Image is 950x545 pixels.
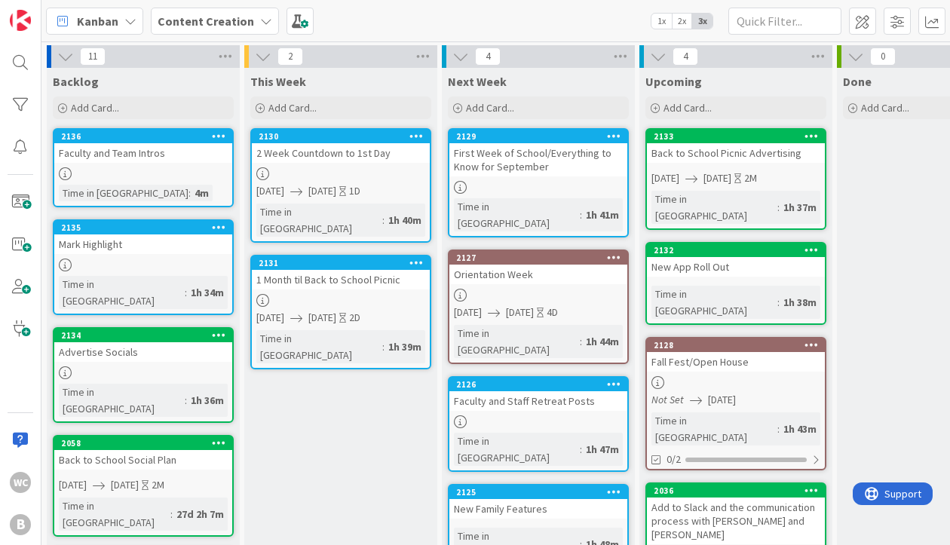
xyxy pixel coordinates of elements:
div: 1D [349,183,360,199]
div: Time in [GEOGRAPHIC_DATA] [59,185,188,201]
div: Time in [GEOGRAPHIC_DATA] [454,325,580,358]
a: 2127Orientation Week[DATE][DATE]4DTime in [GEOGRAPHIC_DATA]:1h 44m [448,250,629,364]
span: 2 [277,47,303,66]
div: 21302 Week Countdown to 1st Day [252,130,430,163]
span: : [382,212,385,228]
span: [DATE] [454,305,482,320]
span: Add Card... [466,101,514,115]
span: Add Card... [663,101,712,115]
div: 1h 37m [780,199,820,216]
span: Done [843,74,872,89]
span: : [777,294,780,311]
div: Time in [GEOGRAPHIC_DATA] [454,198,580,231]
div: 2131 [259,258,430,268]
img: Visit kanbanzone.com [10,10,31,31]
b: Content Creation [158,14,254,29]
span: : [580,207,582,223]
div: 2130 [252,130,430,143]
span: 1x [651,14,672,29]
a: 2129First Week of School/Everything to Know for SeptemberTime in [GEOGRAPHIC_DATA]:1h 41m [448,128,629,237]
div: Time in [GEOGRAPHIC_DATA] [651,191,777,224]
span: 2x [672,14,692,29]
div: New Family Features [449,499,627,519]
a: 2126Faculty and Staff Retreat PostsTime in [GEOGRAPHIC_DATA]:1h 47m [448,376,629,472]
div: 2133 [654,131,825,142]
input: Quick Filter... [728,8,841,35]
span: [DATE] [111,477,139,493]
div: 2136 [61,131,232,142]
a: 2136Faculty and Team IntrosTime in [GEOGRAPHIC_DATA]:4m [53,128,234,207]
div: 2132 [654,245,825,256]
div: 2135 [61,222,232,233]
div: 2134 [61,330,232,341]
span: 0 [870,47,896,66]
span: Add Card... [861,101,909,115]
div: Add to Slack and the communication process with [PERSON_NAME] and [PERSON_NAME] [647,498,825,544]
div: Mark Highlight [54,234,232,254]
a: 21302 Week Countdown to 1st Day[DATE][DATE]1DTime in [GEOGRAPHIC_DATA]:1h 40m [250,128,431,243]
span: [DATE] [256,310,284,326]
div: 2058Back to School Social Plan [54,436,232,470]
span: : [777,199,780,216]
div: 2D [349,310,360,326]
span: : [185,284,187,301]
div: Back to School Social Plan [54,450,232,470]
div: 2M [744,170,757,186]
div: 2M [152,477,164,493]
div: 21311 Month til Back to School Picnic [252,256,430,289]
div: 4m [191,185,213,201]
span: 4 [673,47,698,66]
span: : [580,441,582,458]
div: Fall Fest/Open House [647,352,825,372]
div: Back to School Picnic Advertising [647,143,825,163]
span: [DATE] [59,477,87,493]
span: : [777,421,780,437]
div: 2127 [449,251,627,265]
span: Upcoming [645,74,702,89]
span: [DATE] [308,183,336,199]
span: [DATE] [703,170,731,186]
div: B [10,514,31,535]
div: 2125 [449,485,627,499]
div: 2136 [54,130,232,143]
div: 2136Faculty and Team Intros [54,130,232,163]
span: Kanban [77,12,118,30]
div: 2036Add to Slack and the communication process with [PERSON_NAME] and [PERSON_NAME] [647,484,825,544]
span: : [185,392,187,409]
div: Time in [GEOGRAPHIC_DATA] [59,498,170,531]
div: 2126Faculty and Staff Retreat Posts [449,378,627,411]
div: 2126 [456,379,627,390]
div: 2129 [449,130,627,143]
div: Advertise Socials [54,342,232,362]
span: : [382,338,385,355]
span: 3x [692,14,712,29]
div: 2134Advertise Socials [54,329,232,362]
div: 1h 39m [385,338,425,355]
div: 1h 34m [187,284,228,301]
div: 2134 [54,329,232,342]
div: Time in [GEOGRAPHIC_DATA] [59,276,185,309]
div: Time in [GEOGRAPHIC_DATA] [59,384,185,417]
a: 2134Advertise SocialsTime in [GEOGRAPHIC_DATA]:1h 36m [53,327,234,423]
a: 2133Back to School Picnic Advertising[DATE][DATE]2MTime in [GEOGRAPHIC_DATA]:1h 37m [645,128,826,230]
div: 2131 [252,256,430,270]
a: 2132New App Roll OutTime in [GEOGRAPHIC_DATA]:1h 38m [645,242,826,325]
i: Not Set [651,393,684,406]
div: 2058 [54,436,232,450]
span: Support [32,2,69,20]
span: : [188,185,191,201]
div: 1h 36m [187,392,228,409]
div: 2129 [456,131,627,142]
span: Add Card... [268,101,317,115]
div: 1h 41m [582,207,623,223]
div: 2127Orientation Week [449,251,627,284]
div: New App Roll Out [647,257,825,277]
a: 2128Fall Fest/Open HouseNot Set[DATE]Time in [GEOGRAPHIC_DATA]:1h 43m0/2 [645,337,826,470]
div: 2 Week Countdown to 1st Day [252,143,430,163]
div: 1h 38m [780,294,820,311]
span: [DATE] [506,305,534,320]
div: 4D [547,305,558,320]
div: 1h 40m [385,212,425,228]
span: Next Week [448,74,507,89]
div: 2135 [54,221,232,234]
